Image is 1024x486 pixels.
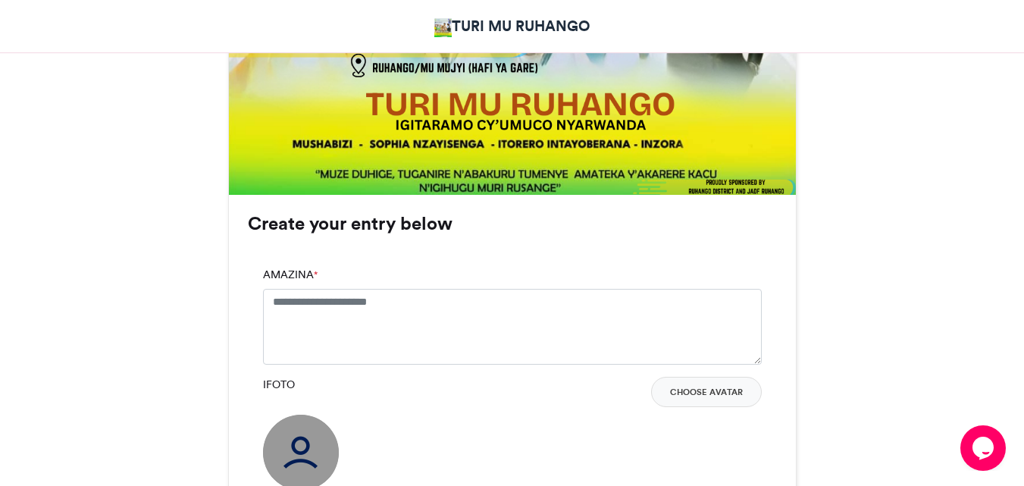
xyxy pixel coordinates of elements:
iframe: chat widget [960,425,1009,471]
a: TURI MU RUHANGO [434,15,590,37]
label: AMAZINA [263,267,318,283]
h3: Create your entry below [248,215,777,233]
button: Choose Avatar [651,377,762,407]
label: IFOTO [263,377,295,393]
img: Valens Ntirenganya [434,18,452,37]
